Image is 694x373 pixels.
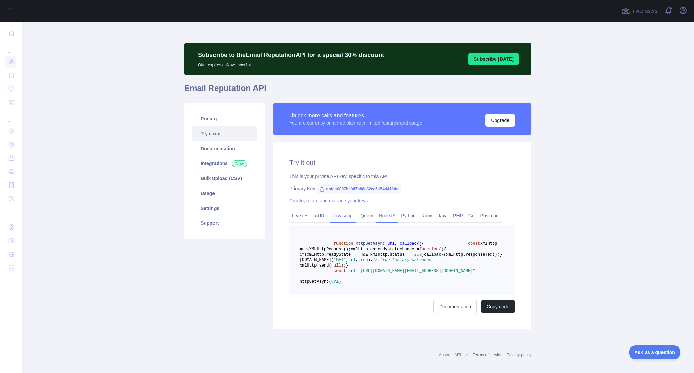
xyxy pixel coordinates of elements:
div: This is your private API key, specific to this API. [289,173,515,180]
iframe: Toggle Customer Support [629,345,680,359]
button: Subscribe [DATE] [468,53,519,65]
span: { [444,247,446,252]
span: } [346,263,348,268]
span: "[URL][DOMAIN_NAME][EMAIL_ADDRESS][DOMAIN_NAME]" [358,269,475,273]
a: Create, rotate and manage your keys [289,198,368,203]
span: if [300,252,304,257]
button: Invite users [620,5,659,16]
span: { [422,241,424,246]
div: ... [5,110,16,123]
a: Integrations New [192,156,257,171]
a: Privacy policy [507,353,531,357]
span: ( [385,241,387,246]
a: Documentation [192,141,257,156]
a: Javascript [330,210,356,221]
span: xmlHttp.onreadystatechange = [351,247,419,252]
span: 4 [361,252,363,257]
span: ) [339,279,341,284]
span: url, callback [387,241,419,246]
div: Unlock more calls and features [289,112,422,120]
span: = [356,269,358,273]
span: true [358,258,368,262]
a: Try it out [192,126,257,141]
span: ( [438,247,441,252]
a: jQuery [356,210,376,221]
p: Subscribe to the Email Reputation API for a special 30 % discount [198,50,384,60]
span: const [334,269,346,273]
span: dbfcc0897bc047a88e32ee6154d418de [317,184,401,194]
a: Go [466,210,477,221]
button: Upgrade [485,114,515,127]
span: [DOMAIN_NAME]( [300,258,334,262]
span: httpGetAsync [356,241,385,246]
a: Support [192,216,257,231]
div: ... [5,206,16,220]
span: callback(xmlHttp.responseText); [424,252,499,257]
span: ) [441,247,444,252]
button: Copy code [481,300,515,313]
span: const [468,241,480,246]
div: ... [5,41,16,54]
span: XMLHttpRequest(); [309,247,351,252]
span: Invite users [631,7,657,15]
span: url [348,269,356,273]
span: , [356,258,358,262]
span: && xmlHttp.status === [363,252,414,257]
a: NodeJS [376,210,398,221]
span: ); [368,258,373,262]
a: Python [398,210,419,221]
span: New [232,160,247,167]
span: function [334,241,353,246]
span: ); [341,263,346,268]
span: ) [419,241,422,246]
span: (xmlHttp.readyState === [304,252,361,257]
div: You are currently on a free plan with limited features and usage [289,120,422,126]
h2: Try it out [289,158,515,168]
span: , [346,258,348,262]
a: Usage [192,186,257,201]
span: 200 [414,252,422,257]
a: Bulk upload (CSV) [192,171,257,186]
a: cURL [312,210,330,221]
a: Live test [289,210,312,221]
a: Abstract API Inc. [439,353,469,357]
a: Documentation [433,300,477,313]
span: "GET" [334,258,346,262]
span: new [302,247,309,252]
span: xmlHttp.send( [300,263,331,268]
a: Ruby [419,210,435,221]
span: url [348,258,356,262]
span: httpGetAsync( [300,279,331,284]
span: url [331,279,339,284]
a: Java [435,210,451,221]
h1: Email Reputation API [184,83,531,99]
span: } [500,252,502,257]
a: Postman [477,210,502,221]
p: Offer expires on November 1st. [198,60,384,68]
a: Terms of service [473,353,502,357]
span: ) [422,252,424,257]
a: Pricing [192,111,257,126]
span: // true for asynchronous [373,258,431,262]
span: function [419,247,439,252]
a: Settings [192,201,257,216]
span: null [331,263,341,268]
a: PHP [450,210,466,221]
div: Primary Key: [289,185,515,192]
